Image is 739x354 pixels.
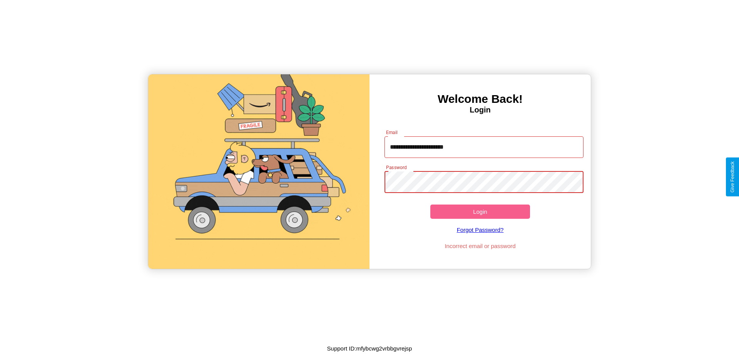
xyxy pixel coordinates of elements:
label: Email [386,129,398,136]
button: Login [430,205,530,219]
p: Incorrect email or password [381,241,580,251]
h3: Welcome Back! [369,92,591,106]
div: Give Feedback [730,161,735,193]
h4: Login [369,106,591,114]
a: Forgot Password? [381,219,580,241]
label: Password [386,164,406,171]
p: Support ID: mfybcwg2vrbbgvrejsp [327,343,412,354]
img: gif [148,74,369,269]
